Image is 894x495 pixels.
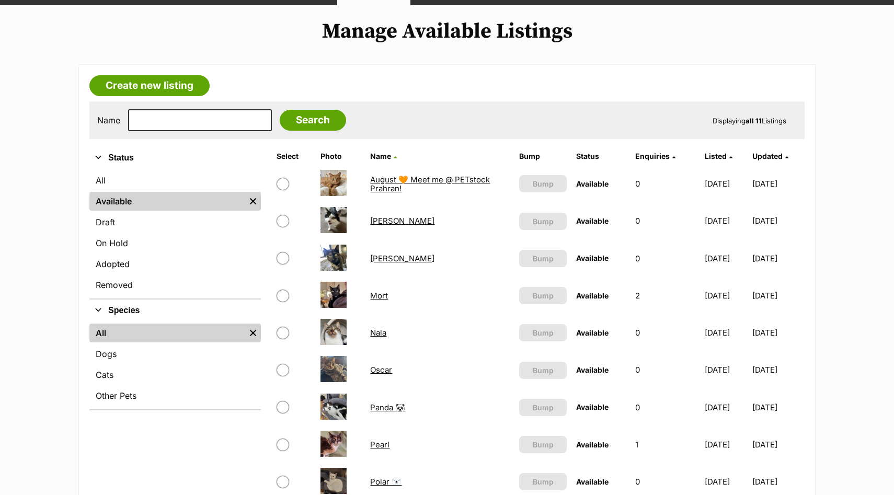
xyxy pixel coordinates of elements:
[370,477,402,487] a: Polar 🐻‍❄️
[631,315,700,351] td: 0
[701,427,751,463] td: [DATE]
[519,287,567,304] button: Bump
[576,365,609,374] span: Available
[635,152,670,160] span: translation missing: en.admin.listings.index.attributes.enquiries
[519,250,567,267] button: Bump
[533,178,554,189] span: Bump
[519,362,567,379] button: Bump
[576,179,609,188] span: Available
[89,151,261,165] button: Status
[631,389,700,425] td: 0
[280,110,346,131] input: Search
[576,291,609,300] span: Available
[705,152,732,160] a: Listed
[746,117,762,125] strong: all 11
[370,216,434,226] a: [PERSON_NAME]
[316,148,365,165] th: Photo
[97,116,120,125] label: Name
[533,253,554,264] span: Bump
[752,240,804,277] td: [DATE]
[701,240,751,277] td: [DATE]
[533,439,554,450] span: Bump
[515,148,571,165] th: Bump
[635,152,675,160] a: Enquiries
[701,203,751,239] td: [DATE]
[631,203,700,239] td: 0
[533,476,554,487] span: Bump
[576,440,609,449] span: Available
[576,254,609,262] span: Available
[89,75,210,96] a: Create new listing
[576,477,609,486] span: Available
[272,148,315,165] th: Select
[752,352,804,388] td: [DATE]
[533,365,554,376] span: Bump
[519,399,567,416] button: Bump
[752,389,804,425] td: [DATE]
[89,169,261,298] div: Status
[752,427,804,463] td: [DATE]
[89,171,261,190] a: All
[89,321,261,409] div: Species
[89,275,261,294] a: Removed
[533,402,554,413] span: Bump
[752,278,804,314] td: [DATE]
[519,324,567,341] button: Bump
[370,402,405,412] a: Panda 🐼
[752,166,804,202] td: [DATE]
[576,216,609,225] span: Available
[576,402,609,411] span: Available
[370,152,391,160] span: Name
[752,203,804,239] td: [DATE]
[370,440,389,450] a: Pearl
[631,427,700,463] td: 1
[631,166,700,202] td: 0
[701,389,751,425] td: [DATE]
[533,327,554,338] span: Bump
[701,352,751,388] td: [DATE]
[533,290,554,301] span: Bump
[370,254,434,263] a: [PERSON_NAME]
[370,328,386,338] a: Nala
[701,166,751,202] td: [DATE]
[89,192,245,211] a: Available
[701,278,751,314] td: [DATE]
[631,278,700,314] td: 2
[519,175,567,192] button: Bump
[752,152,788,160] a: Updated
[631,352,700,388] td: 0
[752,315,804,351] td: [DATE]
[519,473,567,490] button: Bump
[370,291,388,301] a: Mort
[370,175,490,193] a: August 🧡 Meet me @ PETstock Prahran!
[713,117,786,125] span: Displaying Listings
[370,365,392,375] a: Oscar
[89,344,261,363] a: Dogs
[572,148,629,165] th: Status
[533,216,554,227] span: Bump
[89,255,261,273] a: Adopted
[705,152,727,160] span: Listed
[576,328,609,337] span: Available
[701,315,751,351] td: [DATE]
[89,304,261,317] button: Species
[519,436,567,453] button: Bump
[519,213,567,230] button: Bump
[245,192,261,211] a: Remove filter
[370,152,397,160] a: Name
[752,152,783,160] span: Updated
[89,234,261,252] a: On Hold
[631,240,700,277] td: 0
[89,324,245,342] a: All
[89,365,261,384] a: Cats
[89,386,261,405] a: Other Pets
[245,324,261,342] a: Remove filter
[89,213,261,232] a: Draft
